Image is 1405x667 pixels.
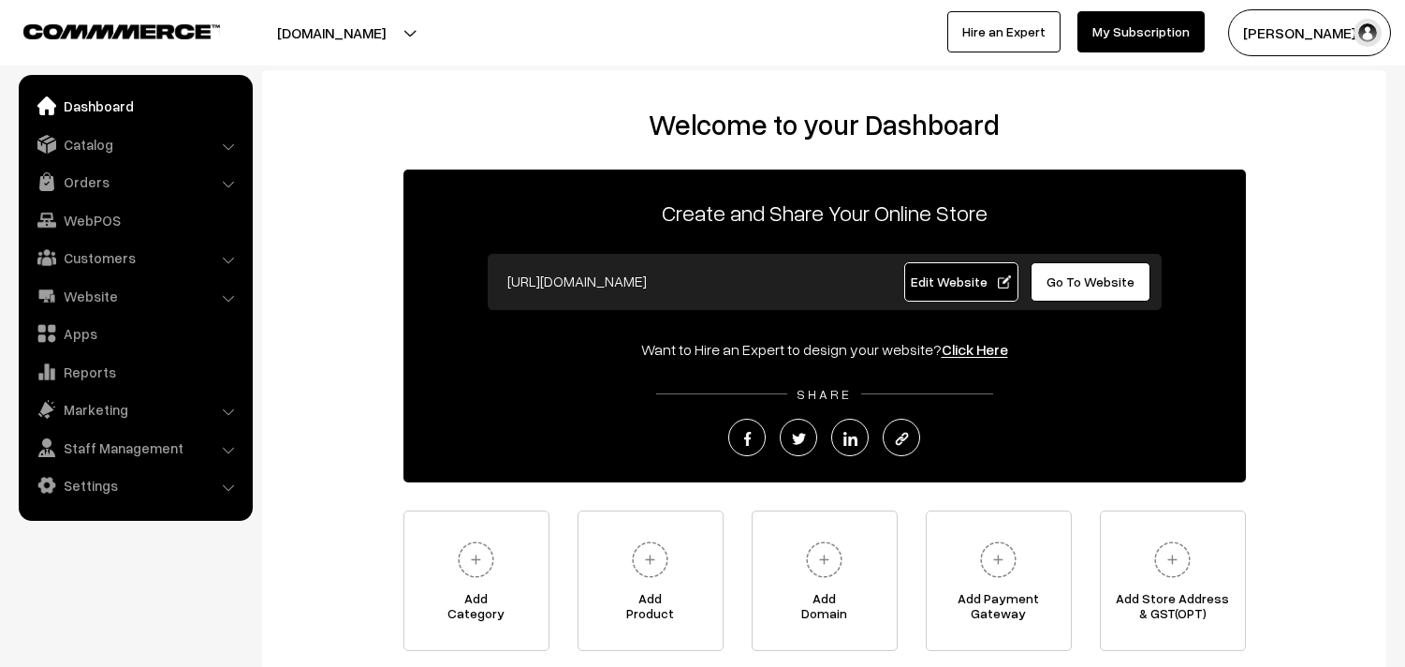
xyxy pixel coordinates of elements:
a: Go To Website [1031,262,1151,302]
a: Marketing [23,393,246,426]
span: Add Payment Gateway [927,591,1071,629]
button: [DOMAIN_NAME] [212,9,451,56]
img: plus.svg [624,534,676,585]
span: Add Product [578,591,723,629]
img: user [1354,19,1382,47]
a: Customers [23,241,246,274]
a: AddProduct [578,511,724,651]
a: My Subscription [1077,11,1205,52]
div: Want to Hire an Expert to design your website? [403,338,1246,361]
a: WebPOS [23,203,246,237]
a: Add Store Address& GST(OPT) [1100,511,1246,651]
span: SHARE [787,386,861,402]
span: Edit Website [911,274,1011,289]
a: Edit Website [904,262,1018,302]
img: plus.svg [1147,534,1198,585]
img: COMMMERCE [23,24,220,38]
img: plus.svg [450,534,502,585]
a: COMMMERCE [23,19,187,41]
img: plus.svg [798,534,850,585]
a: Orders [23,165,246,199]
a: Website [23,279,246,313]
a: Apps [23,317,246,350]
a: Settings [23,468,246,502]
a: Add PaymentGateway [926,511,1072,651]
span: Add Domain [753,591,897,629]
a: Click Here [942,340,1008,359]
span: Go To Website [1046,274,1134,289]
a: Hire an Expert [947,11,1061,52]
a: Staff Management [23,431,246,465]
button: [PERSON_NAME] s… [1228,9,1391,56]
a: Dashboard [23,89,246,123]
img: plus.svg [973,534,1024,585]
h2: Welcome to your Dashboard [281,108,1368,141]
a: Reports [23,355,246,389]
p: Create and Share Your Online Store [403,196,1246,230]
a: Catalog [23,127,246,161]
span: Add Category [404,591,549,629]
a: AddDomain [752,511,898,651]
a: AddCategory [403,511,549,651]
span: Add Store Address & GST(OPT) [1101,591,1245,629]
